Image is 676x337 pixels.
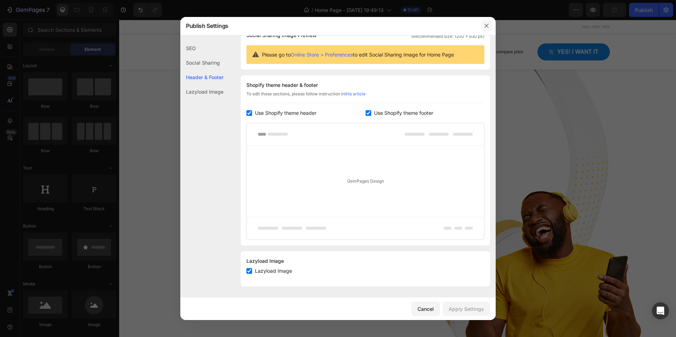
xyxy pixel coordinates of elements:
img: Alt Image [66,20,91,44]
div: Yes! i want it [438,28,479,36]
div: Publish Settings [180,17,477,35]
p: Minutes [134,288,153,296]
p: off one week only [72,107,485,192]
div: To edit those sections, please follow instruction in [246,91,484,103]
div: $0.00 [335,23,365,41]
div: Social Sharing [180,55,223,70]
div: Open Intercom Messenger [652,302,669,319]
span: Please go to to edit Social Sharing Image for Home Page [262,51,454,58]
div: Header & Footer [180,70,223,84]
p: No compare price [106,223,140,227]
div: 14 [101,271,117,288]
button: Get deal now [72,240,171,265]
span: Use Shopify theme footer [374,109,433,117]
button: Apply Settings [443,302,490,316]
span: Lazyload Image [255,267,292,275]
p: / Gemo Wireless Headphones [160,29,226,36]
div: 00 [72,271,84,288]
div: Cancel [418,305,434,313]
h1: Elegant Moissanite Pendant Necklace™ [72,199,485,213]
span: Use Shopify theme header [255,109,316,117]
div: Shopify theme header & footer [246,81,484,89]
a: this article [345,91,366,96]
button: Cancel [412,302,440,316]
div: Get deal now [94,246,160,259]
div: 29 [170,271,192,288]
p: off one week only [97,28,159,37]
div: Lazyload Image [246,257,484,265]
div: Lazyload Image [180,84,223,99]
span: 50% [72,109,143,148]
div: GemPages Design [247,146,484,217]
p: Days [72,288,84,296]
button: Yes! i want it [418,24,490,41]
div: 40 [134,271,153,288]
p: No compare price [371,30,404,34]
div: $0.00 [72,215,101,234]
span: (Recommended size: 1200 x 630 px) [411,33,484,40]
a: Online Store > Preferences [291,52,353,58]
div: Apply Settings [449,305,484,313]
p: Seconds [170,288,192,296]
span: 50% [97,29,110,36]
p: Hours [101,288,117,296]
div: SEO [180,41,223,55]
